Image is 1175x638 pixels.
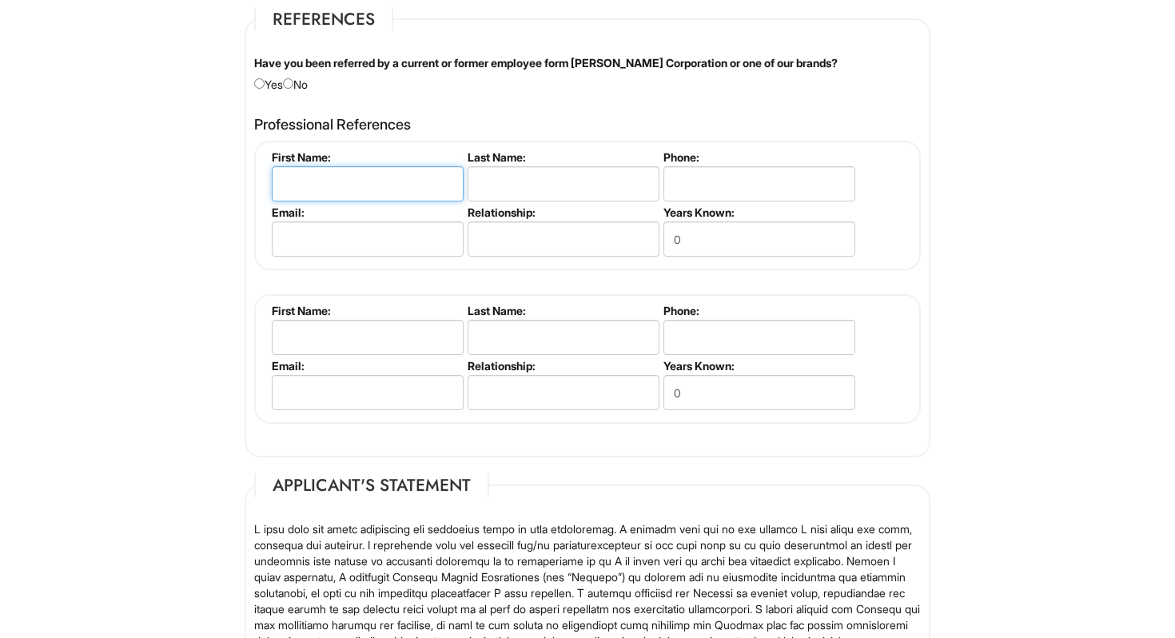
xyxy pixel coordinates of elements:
[468,304,657,317] label: Last Name:
[663,359,853,373] label: Years Known:
[468,359,657,373] label: Relationship:
[468,150,657,164] label: Last Name:
[272,205,461,219] label: Email:
[254,473,489,497] legend: Applicant's Statement
[663,304,853,317] label: Phone:
[272,304,461,317] label: First Name:
[663,150,853,164] label: Phone:
[663,205,853,219] label: Years Known:
[272,359,461,373] label: Email:
[272,150,461,164] label: First Name:
[468,205,657,219] label: Relationship:
[254,117,921,133] h4: Professional References
[254,55,838,71] label: Have you been referred by a current or former employee form [PERSON_NAME] Corporation or one of o...
[254,7,393,31] legend: References
[242,55,933,93] div: Yes No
